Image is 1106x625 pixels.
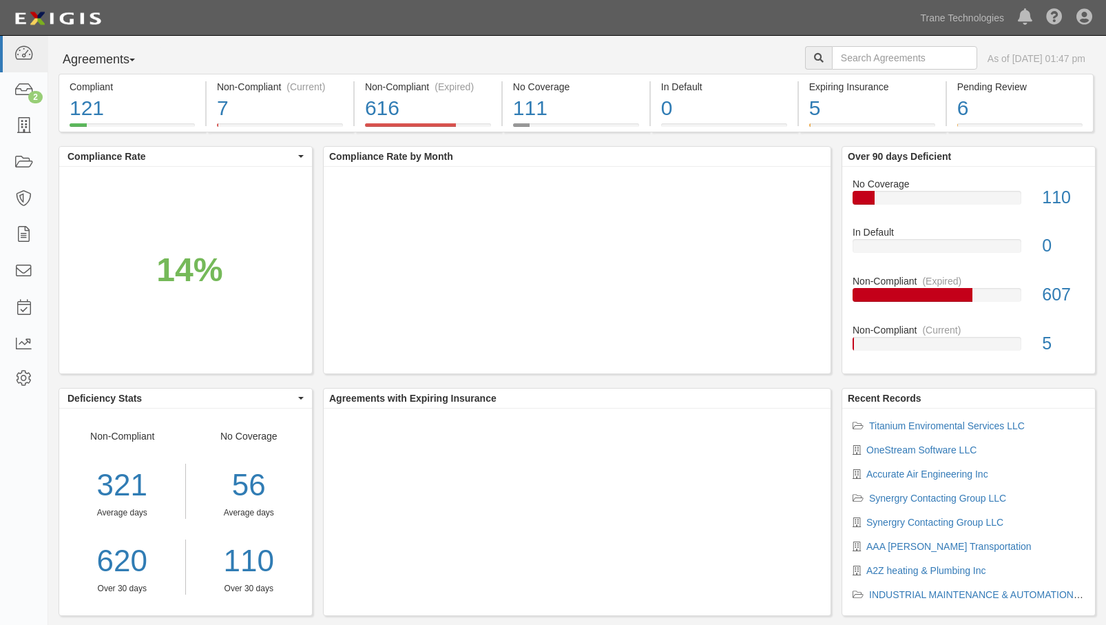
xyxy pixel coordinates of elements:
div: 111 [513,94,639,123]
button: Compliance Rate [59,147,312,166]
div: Over 30 days [59,583,185,595]
a: In Default0 [651,123,797,134]
a: OneStream Software LLC [866,444,977,455]
a: Pending Review6 [947,123,1094,134]
input: Search Agreements [832,46,977,70]
a: Compliant121 [59,123,205,134]
a: In Default0 [853,225,1085,274]
b: Recent Records [848,393,921,404]
div: Non-Compliant [842,274,1095,288]
div: No Coverage [842,177,1095,191]
div: Non-Compliant [842,323,1095,337]
a: Titanium Enviromental Services LLC [869,420,1025,431]
div: 14% [156,245,222,293]
b: Over 90 days Deficient [848,151,951,162]
div: No Coverage [513,80,639,94]
div: 607 [1032,283,1095,307]
div: In Default [661,80,787,94]
div: Over 30 days [196,583,302,595]
div: In Default [842,225,1095,239]
div: 321 [59,464,185,507]
div: 56 [196,464,302,507]
a: No Coverage110 [853,177,1085,226]
div: Pending Review [957,80,1083,94]
span: Deficiency Stats [67,391,295,405]
div: No Coverage [186,429,313,595]
div: 110 [1032,185,1095,210]
div: 121 [70,94,195,123]
span: Compliance Rate [67,150,295,163]
a: Synergry Contacting Group LLC [866,517,1003,528]
button: Agreements [59,46,162,74]
a: AAA [PERSON_NAME] Transportation [866,541,1032,552]
img: logo-5460c22ac91f19d4615b14bd174203de0afe785f0fc80cf4dbbc73dc1793850b.png [10,6,105,31]
a: INDUSTRIAL MAINTENANCE & AUTOMATION LLC [869,589,1094,600]
div: As of [DATE] 01:47 pm [988,52,1085,65]
a: Non-Compliant(Current)7 [207,123,353,134]
a: 620 [59,540,185,583]
div: 616 [365,94,491,123]
div: (Expired) [435,80,474,94]
div: Non-Compliant (Expired) [365,80,491,94]
div: Non-Compliant [59,429,186,595]
a: Non-Compliant(Expired)616 [355,123,501,134]
div: 5 [1032,331,1095,356]
button: Deficiency Stats [59,389,312,408]
a: Synergry Contacting Group LLC [869,493,1006,504]
div: (Current) [286,80,325,94]
div: Expiring Insurance [809,80,935,94]
a: 110 [196,540,302,583]
div: Average days [196,507,302,519]
i: Help Center - Complianz [1046,10,1063,26]
a: A2Z heating & Plumbing Inc [866,565,986,576]
b: Agreements with Expiring Insurance [329,393,497,404]
div: (Expired) [922,274,961,288]
div: 5 [809,94,935,123]
a: Accurate Air Engineering Inc [866,469,988,480]
div: 7 [217,94,343,123]
a: Non-Compliant(Expired)607 [853,274,1085,323]
div: Non-Compliant (Current) [217,80,343,94]
div: Compliant [70,80,195,94]
a: Non-Compliant(Current)5 [853,323,1085,362]
div: 6 [957,94,1083,123]
div: 2 [28,91,43,103]
a: Expiring Insurance5 [799,123,946,134]
div: 0 [1032,234,1095,258]
div: (Current) [922,323,961,337]
div: Average days [59,507,185,519]
a: No Coverage111 [503,123,649,134]
b: Compliance Rate by Month [329,151,453,162]
div: 0 [661,94,787,123]
a: Trane Technologies [914,4,1011,32]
